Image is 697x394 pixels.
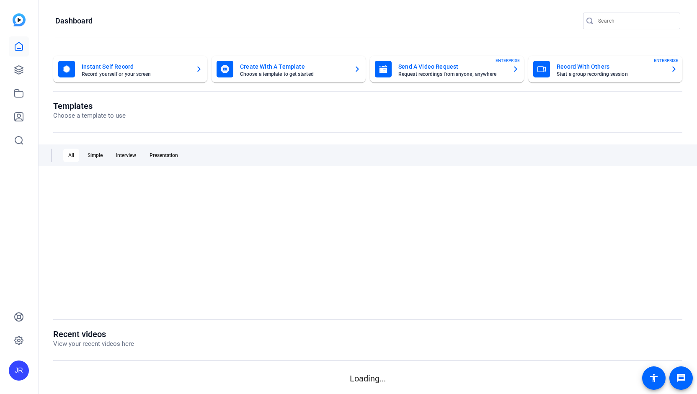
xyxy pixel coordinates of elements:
span: ENTERPRISE [654,57,678,64]
button: Instant Self RecordRecord yourself or your screen [53,56,207,82]
h1: Recent videos [53,329,134,339]
button: Record With OthersStart a group recording sessionENTERPRISE [528,56,682,82]
img: blue-gradient.svg [13,13,26,26]
p: View your recent videos here [53,339,134,349]
h1: Templates [53,101,126,111]
mat-card-title: Instant Self Record [82,62,189,72]
mat-card-subtitle: Choose a template to get started [240,72,347,77]
mat-card-subtitle: Request recordings from anyone, anywhere [398,72,506,77]
h1: Dashboard [55,16,93,26]
div: Presentation [145,149,183,162]
p: Choose a template to use [53,111,126,121]
mat-card-subtitle: Record yourself or your screen [82,72,189,77]
mat-card-title: Record With Others [557,62,664,72]
span: ENTERPRISE [496,57,520,64]
mat-card-subtitle: Start a group recording session [557,72,664,77]
mat-icon: accessibility [649,373,659,383]
div: Simple [83,149,108,162]
mat-card-title: Send A Video Request [398,62,506,72]
div: JR [9,361,29,381]
div: All [63,149,79,162]
input: Search [598,16,674,26]
mat-card-title: Create With A Template [240,62,347,72]
mat-icon: message [676,373,686,383]
p: Loading... [53,372,682,385]
button: Send A Video RequestRequest recordings from anyone, anywhereENTERPRISE [370,56,524,82]
button: Create With A TemplateChoose a template to get started [212,56,366,82]
div: Interview [111,149,141,162]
